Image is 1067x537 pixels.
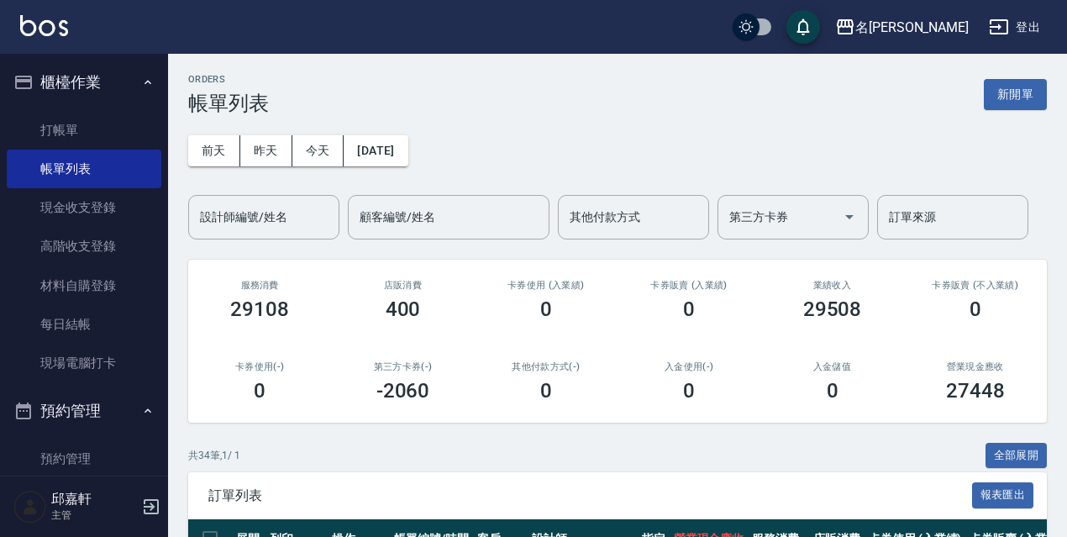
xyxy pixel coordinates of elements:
[495,361,597,372] h2: 其他付款方式(-)
[836,203,863,230] button: Open
[7,344,161,382] a: 現場電腦打卡
[638,361,740,372] h2: 入金使用(-)
[982,12,1047,43] button: 登出
[803,297,862,321] h3: 29508
[292,135,344,166] button: 今天
[240,135,292,166] button: 昨天
[540,297,552,321] h3: 0
[7,61,161,104] button: 櫃檯作業
[924,361,1027,372] h2: 營業現金應收
[376,379,430,403] h3: -2060
[638,280,740,291] h2: 卡券販賣 (入業績)
[351,280,454,291] h2: 店販消費
[683,379,695,403] h3: 0
[683,297,695,321] h3: 0
[855,17,969,38] div: 名[PERSON_NAME]
[495,280,597,291] h2: 卡券使用 (入業績)
[254,379,265,403] h3: 0
[7,150,161,188] a: 帳單列表
[946,379,1005,403] h3: 27448
[986,443,1048,469] button: 全部展開
[188,448,240,463] p: 共 34 筆, 1 / 1
[51,491,137,508] h5: 邱嘉軒
[230,297,289,321] h3: 29108
[208,280,311,291] h3: 服務消費
[351,361,454,372] h2: 第三方卡券(-)
[7,111,161,150] a: 打帳單
[7,188,161,227] a: 現金收支登錄
[344,135,407,166] button: [DATE]
[984,86,1047,102] a: 新開單
[972,482,1034,508] button: 報表匯出
[188,92,269,115] h3: 帳單列表
[7,305,161,344] a: 每日結帳
[20,15,68,36] img: Logo
[208,361,311,372] h2: 卡券使用(-)
[51,508,137,523] p: 主管
[386,297,421,321] h3: 400
[781,280,883,291] h2: 業績收入
[7,266,161,305] a: 材料自購登錄
[827,379,838,403] h3: 0
[984,79,1047,110] button: 新開單
[7,227,161,266] a: 高階收支登錄
[970,297,981,321] h3: 0
[188,135,240,166] button: 前天
[828,10,975,45] button: 名[PERSON_NAME]
[540,379,552,403] h3: 0
[7,440,161,478] a: 預約管理
[972,487,1034,503] a: 報表匯出
[781,361,883,372] h2: 入金儲值
[13,490,47,524] img: Person
[924,280,1027,291] h2: 卡券販賣 (不入業績)
[7,389,161,433] button: 預約管理
[208,487,972,504] span: 訂單列表
[188,74,269,85] h2: ORDERS
[786,10,820,44] button: save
